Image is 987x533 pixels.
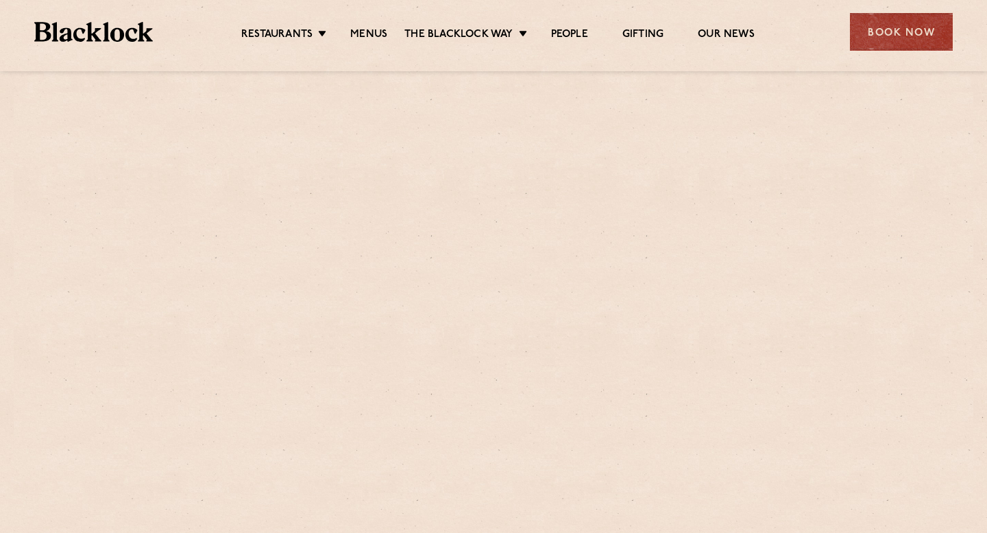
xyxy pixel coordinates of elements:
a: Gifting [622,28,663,43]
a: The Blacklock Way [404,28,513,43]
div: Book Now [850,13,953,51]
a: Restaurants [241,28,313,43]
a: Our News [698,28,755,43]
a: People [551,28,588,43]
a: Menus [350,28,387,43]
img: BL_Textured_Logo-footer-cropped.svg [34,22,153,42]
